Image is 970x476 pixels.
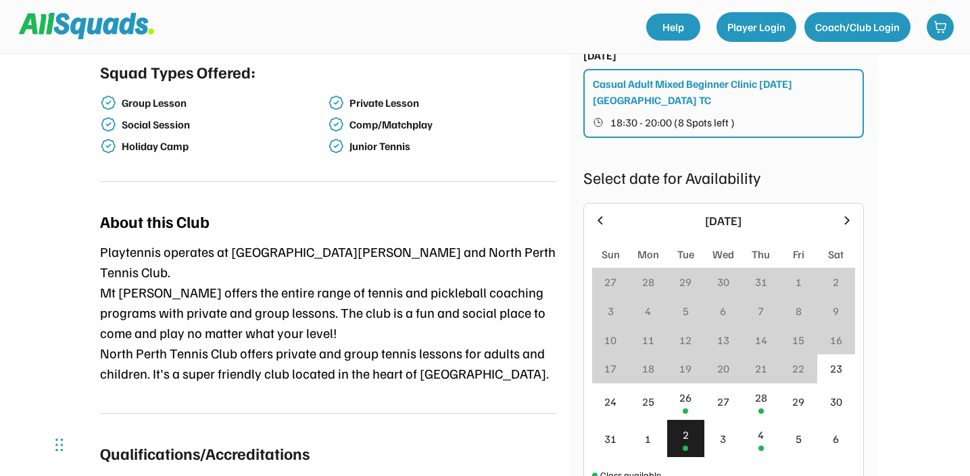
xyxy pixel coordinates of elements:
div: Mon [637,246,659,262]
span: 18:30 - 20:00 (8 Spots left ) [610,117,735,128]
div: 10 [604,332,616,348]
div: 29 [679,274,692,290]
div: Social Session [122,118,326,131]
div: 4 [758,427,764,443]
div: 18 [642,360,654,377]
div: 6 [833,431,839,447]
div: 19 [679,360,692,377]
img: check-verified-01.svg [328,116,344,133]
div: [DATE] [615,212,832,230]
div: 8 [796,303,802,319]
div: About this Club [100,209,210,233]
div: 14 [755,332,767,348]
div: 11 [642,332,654,348]
div: 4 [645,303,651,319]
div: Fri [793,246,804,262]
div: 31 [604,431,616,447]
div: 28 [755,389,767,406]
a: Help [646,14,700,41]
div: 5 [683,303,689,319]
div: 26 [679,389,692,406]
div: 23 [830,360,842,377]
img: check-verified-01.svg [328,95,344,111]
div: 22 [792,360,804,377]
div: Comp/Matchplay [349,118,554,131]
div: 17 [604,360,616,377]
div: 7 [758,303,764,319]
div: 9 [833,303,839,319]
div: Sun [602,246,620,262]
div: 3 [608,303,614,319]
div: 24 [604,394,616,410]
div: 30 [830,394,842,410]
button: 18:30 - 20:00 (8 Spots left ) [593,114,856,131]
div: 1 [645,431,651,447]
div: Holiday Camp [122,140,326,153]
div: 21 [755,360,767,377]
div: 27 [717,394,729,410]
div: Playtennis operates at [GEOGRAPHIC_DATA][PERSON_NAME] and North Perth Tennis Club. Mt [PERSON_NAM... [100,241,556,383]
img: check-verified-01.svg [100,116,116,133]
button: Player Login [717,12,796,42]
img: check-verified-01.svg [100,138,116,154]
div: 2 [833,274,839,290]
button: Coach/Club Login [804,12,911,42]
div: Squad Types Offered: [100,59,256,84]
div: Group Lesson [122,97,326,110]
div: 30 [717,274,729,290]
div: 20 [717,360,729,377]
div: Junior Tennis [349,140,554,153]
div: 5 [796,431,802,447]
div: 27 [604,274,616,290]
img: Squad%20Logo.svg [19,13,154,39]
div: Select date for Availability [583,165,864,189]
div: Casual Adult Mixed Beginner Clinic [DATE] [GEOGRAPHIC_DATA] TC [593,76,856,108]
div: 3 [720,431,726,447]
div: 6 [720,303,726,319]
div: 28 [642,274,654,290]
div: 12 [679,332,692,348]
div: 2 [683,427,689,443]
div: 1 [796,274,802,290]
div: Wed [712,246,734,262]
div: 15 [792,332,804,348]
div: [DATE] [583,47,616,64]
div: Qualifications/Accreditations [100,441,310,465]
img: check-verified-01.svg [328,138,344,154]
div: 16 [830,332,842,348]
img: shopping-cart-01%20%281%29.svg [933,20,947,34]
div: 13 [717,332,729,348]
div: Sat [828,246,844,262]
div: Private Lesson [349,97,554,110]
img: check-verified-01.svg [100,95,116,111]
div: 25 [642,394,654,410]
div: 31 [755,274,767,290]
div: 29 [792,394,804,410]
div: Tue [677,246,694,262]
div: Thu [752,246,770,262]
